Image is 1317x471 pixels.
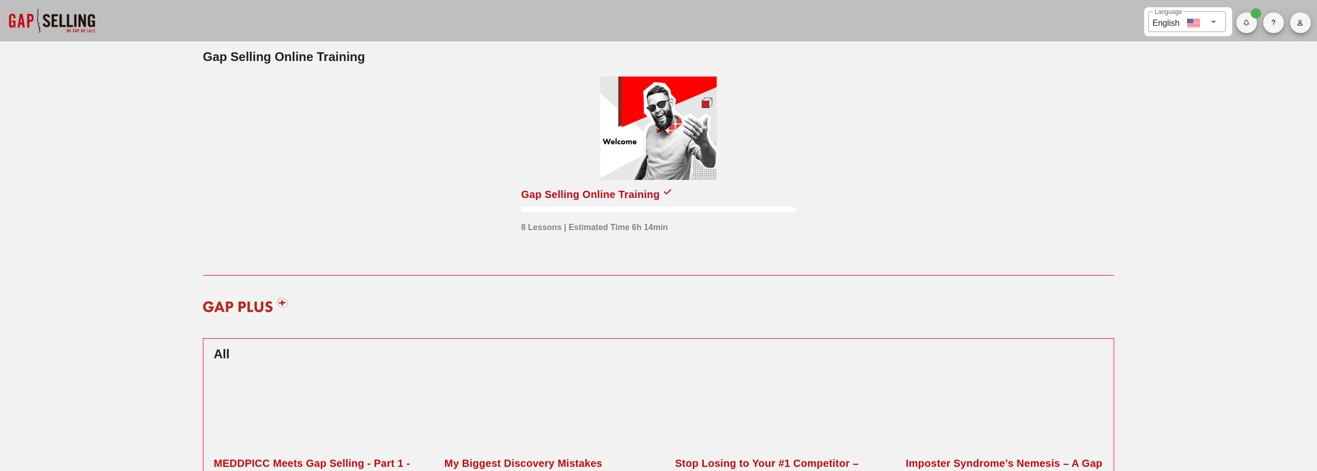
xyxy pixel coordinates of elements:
[1251,8,1261,19] span: Badge
[214,345,1103,363] h2: All
[1155,8,1182,16] label: Language
[196,289,295,320] img: gap-plus-logo-red.svg
[521,216,668,234] div: 8 Lessons | Estimated Time 6h 14min
[203,48,1114,66] h2: Gap Selling Online Training
[1152,14,1179,29] div: English
[521,186,660,203] div: Gap Selling Online Training
[1148,11,1226,32] div: LanguageEnglish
